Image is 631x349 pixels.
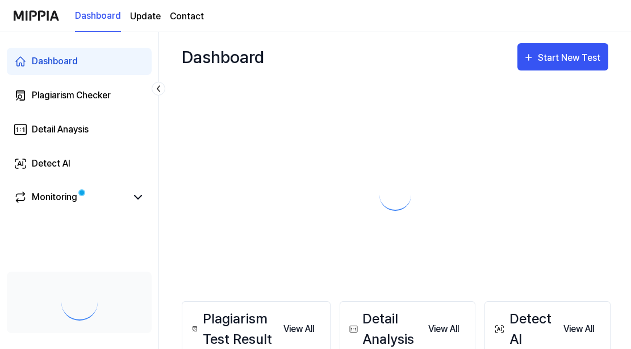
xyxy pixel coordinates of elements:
[7,116,152,143] a: Detail Anaysis
[32,89,111,102] div: Plagiarism Checker
[32,157,70,171] div: Detect AI
[75,1,121,32] a: Dashboard
[517,43,608,70] button: Start New Test
[170,10,204,23] a: Contact
[419,318,468,340] button: View All
[130,10,161,23] a: Update
[7,150,152,177] a: Detect AI
[538,51,603,65] div: Start New Test
[182,43,264,70] div: Dashboard
[554,318,603,340] button: View All
[32,123,89,136] div: Detail Anaysis
[32,190,77,204] div: Monitoring
[7,48,152,75] a: Dashboard
[32,55,78,68] div: Dashboard
[14,190,127,204] a: Monitoring
[7,82,152,109] a: Plagiarism Checker
[274,318,323,340] button: View All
